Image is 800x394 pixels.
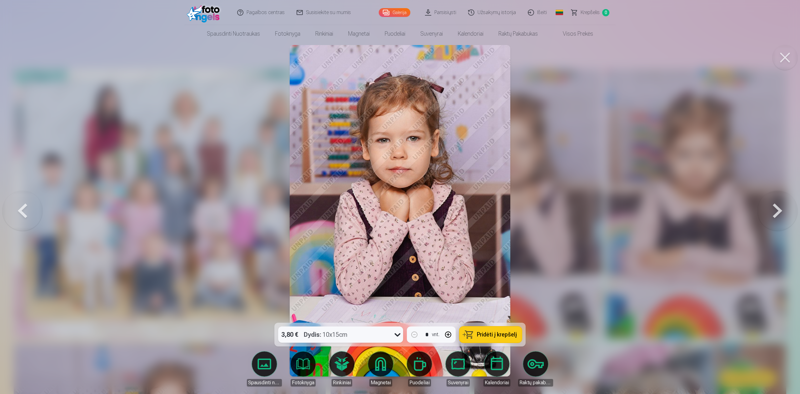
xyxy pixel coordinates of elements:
[308,25,341,43] a: Rinkiniai
[324,351,359,386] a: Rinkiniai
[341,25,377,43] a: Magnetai
[450,25,491,43] a: Kalendoriai
[199,25,267,43] a: Spausdinti nuotraukas
[286,351,321,386] a: Fotoknyga
[402,351,437,386] a: Puodeliai
[483,379,510,386] div: Kalendoriai
[413,25,450,43] a: Suvenyrai
[408,379,431,386] div: Puodeliai
[291,379,316,386] div: Fotoknyga
[491,25,545,43] a: Raktų pakabukas
[479,351,514,386] a: Kalendoriai
[518,379,553,386] div: Raktų pakabukas
[363,351,398,386] a: Magnetai
[447,379,470,386] div: Suvenyrai
[332,379,352,386] div: Rinkiniai
[545,25,601,43] a: Visos prekės
[441,351,476,386] a: Suvenyrai
[518,351,553,386] a: Raktų pakabukas
[247,379,282,386] div: Spausdinti nuotraukas
[379,8,410,17] a: Galerija
[278,326,301,343] div: 3,80 €
[369,379,392,386] div: Magnetai
[304,326,347,343] div: 10x15cm
[581,9,600,16] span: Krepšelis
[304,330,321,339] strong: Dydis :
[432,331,439,338] div: vnt.
[247,351,282,386] a: Spausdinti nuotraukas
[602,9,609,16] span: 0
[267,25,308,43] a: Fotoknyga
[187,3,223,23] img: /fa2
[377,25,413,43] a: Puodeliai
[477,332,517,337] span: Pridėti į krepšelį
[459,326,522,343] button: Pridėti į krepšelį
